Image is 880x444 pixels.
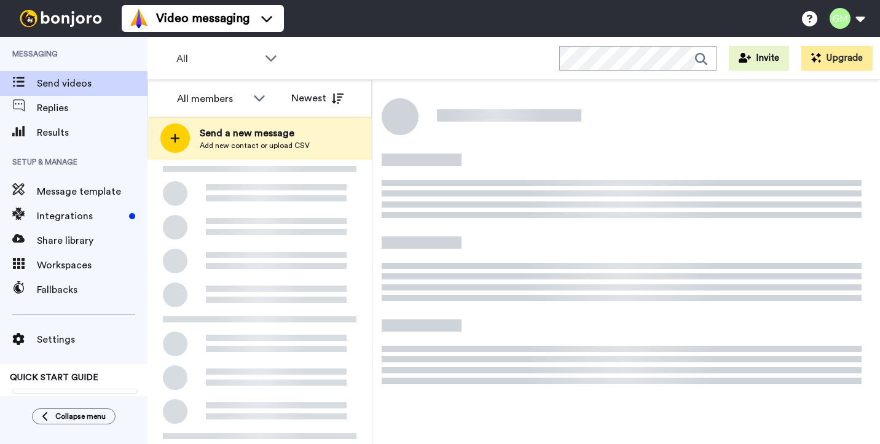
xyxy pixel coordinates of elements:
img: bj-logo-header-white.svg [15,10,107,27]
span: Workspaces [37,258,147,273]
button: Collapse menu [32,408,116,424]
button: Upgrade [801,46,873,71]
span: QUICK START GUIDE [10,373,98,382]
span: Send a new message [200,126,310,141]
span: Results [37,125,147,140]
span: Send videos [37,76,147,91]
span: Replies [37,101,147,115]
span: Video messaging [156,10,249,27]
span: Message template [37,184,147,199]
span: Fallbacks [37,282,147,297]
span: Integrations [37,209,124,224]
span: Settings [37,332,147,347]
span: Add new contact or upload CSV [200,141,310,150]
span: Collapse menu [55,411,106,421]
span: All [176,52,259,66]
span: Share library [37,233,147,248]
div: All members [177,92,247,106]
button: Newest [282,86,353,111]
button: Invite [729,46,789,71]
img: vm-color.svg [129,9,149,28]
